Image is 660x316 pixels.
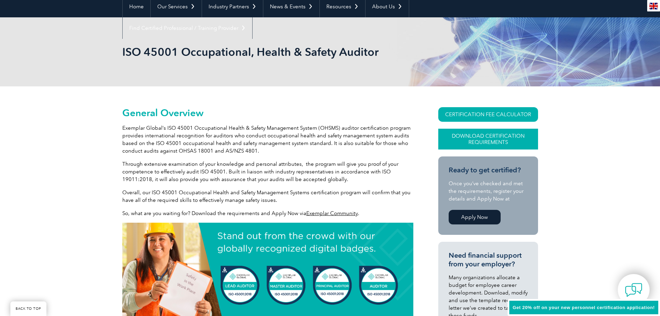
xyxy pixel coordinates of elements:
a: BACK TO TOP [10,301,46,316]
span: Get 20% off on your new personnel certification application! [513,305,655,310]
img: contact-chat.png [625,281,642,299]
a: Download Certification Requirements [438,129,538,150]
p: So, what are you waiting for? Download the requirements and Apply Now via . [122,210,413,217]
img: en [649,3,658,9]
h1: ISO 45001 Occupational, Health & Safety Auditor [122,45,388,59]
a: CERTIFICATION FEE CALCULATOR [438,107,538,122]
p: Overall, our ISO 45001 Occupational Health and Safety Management Systems certification program wi... [122,189,413,204]
p: Exemplar Global’s ISO 45001 Occupational Health & Safety Management System (OHSMS) auditor certif... [122,124,413,155]
a: Apply Now [449,210,501,224]
h2: General Overview [122,107,413,118]
h3: Need financial support from your employer? [449,251,528,268]
a: Find Certified Professional / Training Provider [123,17,252,39]
p: Once you’ve checked and met the requirements, register your details and Apply Now at [449,180,528,203]
h3: Ready to get certified? [449,166,528,174]
a: Exemplar Community [306,210,358,216]
p: Through extensive examination of your knowledge and personal attributes, the program will give yo... [122,160,413,183]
